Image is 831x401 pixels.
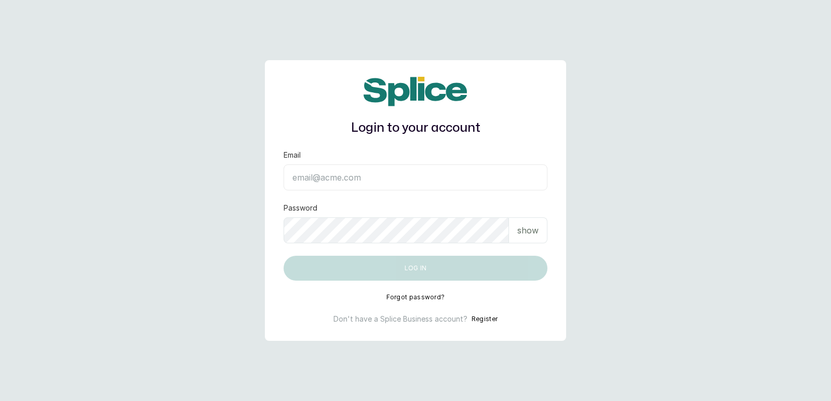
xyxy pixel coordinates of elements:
[284,203,317,213] label: Password
[284,150,301,160] label: Email
[284,119,547,137] h1: Login to your account
[284,256,547,281] button: Log in
[472,314,498,324] button: Register
[333,314,467,324] p: Don't have a Splice Business account?
[517,224,539,237] p: show
[284,164,547,190] input: email@acme.com
[386,293,445,301] button: Forgot password?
